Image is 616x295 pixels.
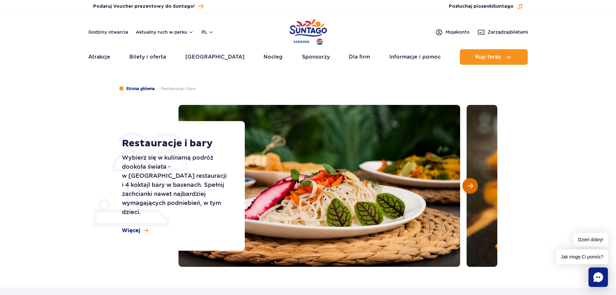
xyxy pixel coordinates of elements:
span: Posłuchaj piosenki [449,3,513,10]
button: Aktualny ruch w parku [136,29,194,35]
a: Dla firm [349,49,370,65]
a: Godziny otwarcia [88,29,128,35]
button: Posłuchaj piosenkiSuntago [449,3,523,10]
span: Jak mogę Ci pomóc? [556,249,608,264]
button: pl [201,29,214,35]
a: Podaruj Voucher prezentowy do Suntago! [93,2,203,11]
a: Sponsorzy [302,49,330,65]
a: Mojekonto [435,28,470,36]
button: Kup teraz [460,49,528,65]
button: Następny slajd [462,178,478,194]
a: Więcej [122,227,148,234]
span: Dzień dobry! [573,233,608,247]
div: Chat [589,267,608,287]
span: Moje konto [446,29,470,35]
span: Suntago [493,4,513,9]
a: [GEOGRAPHIC_DATA] [185,49,244,65]
p: Wybierz się w kulinarną podróż dookoła świata - w [GEOGRAPHIC_DATA] restauracji i 4 koktajl bary ... [122,153,230,217]
span: Zarządzaj biletami [488,29,528,35]
span: Kup teraz [475,54,501,60]
a: Strona główna [119,85,155,92]
a: Nocleg [264,49,283,65]
a: Park of Poland [289,16,327,46]
a: Bilety i oferta [129,49,166,65]
h1: Restauracje i bary [122,138,230,149]
span: Podaruj Voucher prezentowy do Suntago! [93,3,195,10]
a: Informacje i pomoc [389,49,441,65]
a: Atrakcje [88,49,110,65]
a: Zarządzajbiletami [477,28,528,36]
li: Restauracje i bary [155,85,196,92]
span: Więcej [122,227,140,234]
